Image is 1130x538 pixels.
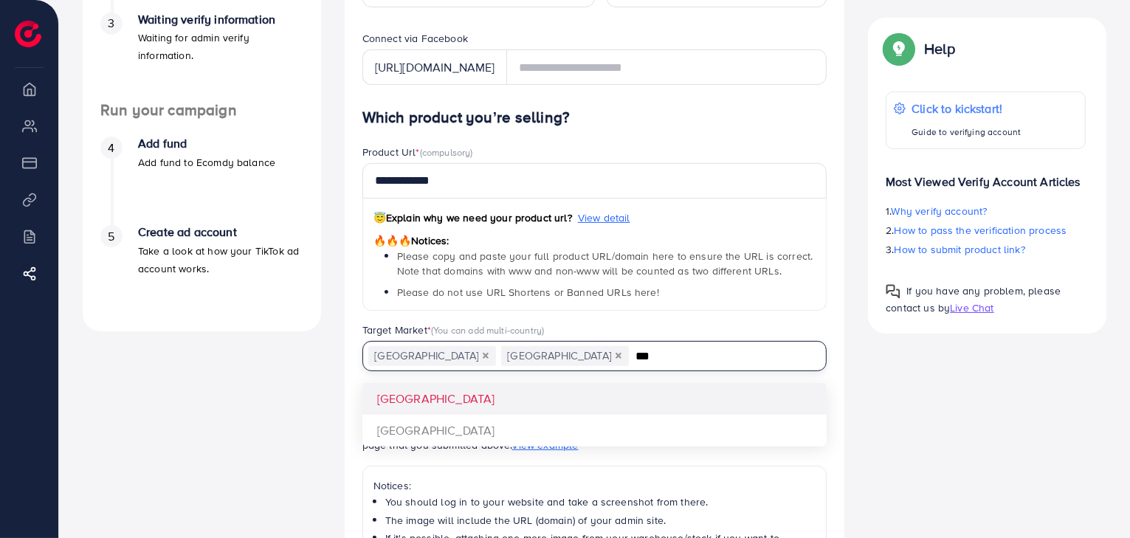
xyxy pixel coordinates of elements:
iframe: Chat [1067,472,1119,527]
li: You should log in to your website and take a screenshot from there. [385,494,816,509]
p: 3. [886,241,1086,258]
h4: Add fund [138,137,275,151]
span: 🔥🔥🔥 [373,233,411,248]
li: [GEOGRAPHIC_DATA] [362,383,827,415]
li: Add fund [83,137,321,225]
li: Waiting verify information [83,13,321,101]
span: 😇 [373,210,386,225]
p: Notices: [373,477,816,494]
span: Please do not use URL Shortens or Banned URLs here! [397,285,659,300]
p: Most Viewed Verify Account Articles [886,161,1086,190]
span: Please copy and paste your full product URL/domain here to ensure the URL is correct. Note that d... [397,249,813,278]
label: Product Url [362,145,473,159]
span: (You can add multi-country) [431,323,544,337]
label: Target Market [362,323,545,337]
p: Waiting for admin verify information. [138,29,303,64]
button: Deselect United Kingdom [615,352,622,359]
li: [GEOGRAPHIC_DATA] [362,415,827,446]
span: 4 [108,139,114,156]
span: If you have any problem, please contact us by [886,283,1061,315]
span: View detail [578,210,630,225]
span: How to submit product link? [895,242,1025,257]
h4: Create ad account [138,225,303,239]
h4: Run your campaign [83,101,321,120]
p: 2. [886,221,1086,239]
span: [GEOGRAPHIC_DATA] [368,346,496,367]
span: 3 [108,15,114,32]
p: Take a look at how your TikTok ad account works. [138,242,303,277]
li: The image will include the URL (domain) of your admin site. [385,513,816,528]
button: Deselect United States [482,352,489,359]
div: [URL][DOMAIN_NAME] [362,49,507,85]
input: Search for option [630,345,808,368]
p: Add fund to Ecomdy balance [138,154,275,171]
img: Popup guide [886,35,912,62]
img: Popup guide [886,284,900,299]
img: logo [15,21,41,47]
span: Notices: [373,233,449,248]
span: [GEOGRAPHIC_DATA] [501,346,629,367]
span: (compulsory) [420,145,473,159]
span: Explain why we need your product url? [373,210,572,225]
p: Click to kickstart! [912,100,1021,117]
h4: Waiting verify information [138,13,303,27]
div: Search for option [362,341,827,371]
span: Live Chat [950,300,993,315]
span: How to pass the verification process [895,223,1067,238]
p: Guide to verifying account [912,123,1021,141]
span: 5 [108,228,114,245]
label: Connect via Facebook [362,31,468,46]
span: Why verify account? [892,204,988,218]
li: Create ad account [83,225,321,314]
p: Help [924,40,955,58]
p: 1. [886,202,1086,220]
h4: Which product you’re selling? [362,108,827,127]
